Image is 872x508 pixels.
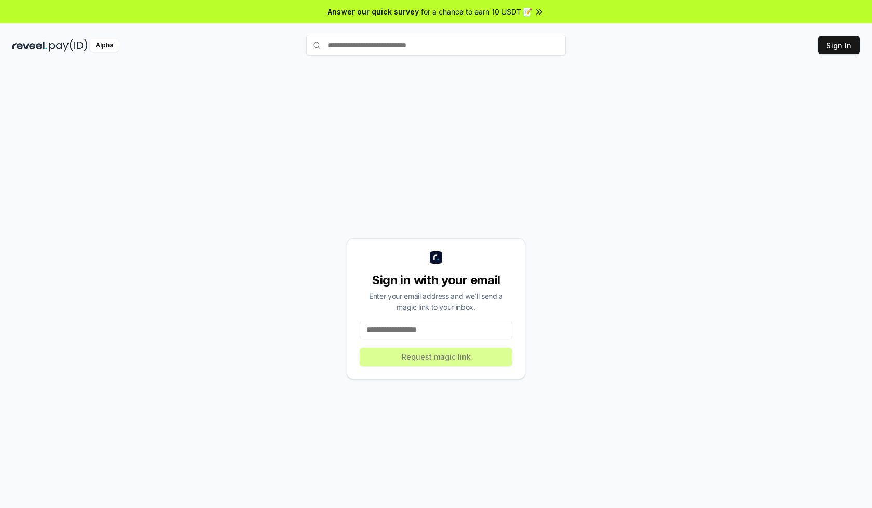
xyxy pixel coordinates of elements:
[360,291,512,312] div: Enter your email address and we’ll send a magic link to your inbox.
[49,39,88,52] img: pay_id
[360,272,512,289] div: Sign in with your email
[90,39,119,52] div: Alpha
[12,39,47,52] img: reveel_dark
[421,6,532,17] span: for a chance to earn 10 USDT 📝
[328,6,419,17] span: Answer our quick survey
[818,36,860,54] button: Sign In
[430,251,442,264] img: logo_small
